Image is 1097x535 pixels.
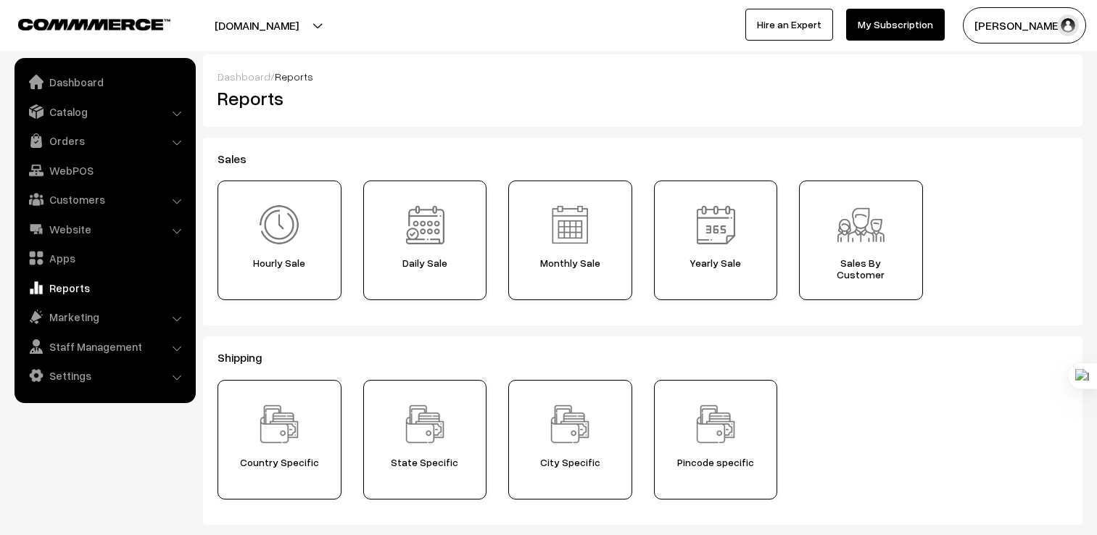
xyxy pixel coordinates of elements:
a: Dashboard [18,69,191,95]
span: Pincode specific [659,457,773,468]
img: Report [690,199,741,250]
span: Yearly Sale [659,257,773,269]
a: Report Country Specific [218,380,341,499]
a: Customers [18,186,191,212]
a: Report Daily Sale [363,181,487,300]
a: Hire an Expert [745,9,833,41]
img: Report [400,199,450,250]
button: [PERSON_NAME]… [963,7,1086,43]
a: Staff Management [18,333,191,360]
span: City Specific [513,457,627,468]
a: Catalog [18,99,191,125]
button: [DOMAIN_NAME] [164,7,349,43]
img: Report [835,199,886,250]
a: Settings [18,362,191,389]
a: Report Sales ByCustomer [799,181,923,300]
span: Sales By Customer [804,257,918,281]
a: My Subscription [846,9,945,41]
span: Shipping [218,350,279,365]
img: Report [254,399,305,449]
a: Report Yearly Sale [654,181,778,300]
a: COMMMERCE [18,14,145,32]
a: Apps [18,245,191,271]
img: Report [254,199,305,250]
img: COMMMERCE [18,19,170,30]
a: Marketing [18,304,191,330]
span: Daily Sale [368,257,482,269]
a: Reports [18,275,191,301]
a: Report Pincode specific [654,380,778,499]
span: State Specific [368,457,482,468]
a: Report Monthly Sale [508,181,632,300]
span: Sales [218,152,264,166]
a: Report Hourly Sale [218,181,341,300]
span: Monthly Sale [513,257,627,269]
img: Report [545,199,595,250]
h2: Reports [218,87,487,109]
a: Dashboard [218,70,270,83]
span: Hourly Sale [223,257,336,269]
a: Website [18,216,191,242]
a: Orders [18,128,191,154]
span: Reports [275,70,313,83]
img: Report [400,399,450,449]
a: Report State Specific [363,380,487,499]
a: WebPOS [18,157,191,183]
div: / [218,69,1068,84]
span: Country Specific [223,457,336,468]
a: Report City Specific [508,380,632,499]
img: user [1057,14,1079,36]
img: Report [545,399,595,449]
img: Report [690,399,741,449]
